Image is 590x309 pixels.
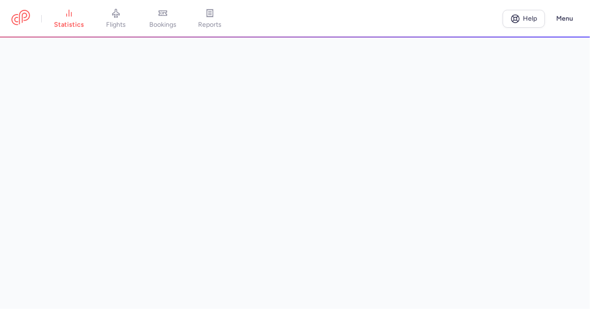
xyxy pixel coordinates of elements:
[149,21,176,29] span: bookings
[54,21,84,29] span: statistics
[106,21,126,29] span: flights
[523,15,537,22] span: Help
[92,8,139,29] a: flights
[139,8,186,29] a: bookings
[198,21,222,29] span: reports
[503,10,545,28] a: Help
[186,8,233,29] a: reports
[11,10,30,27] a: CitizenPlane red outlined logo
[46,8,92,29] a: statistics
[551,10,579,28] button: Menu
